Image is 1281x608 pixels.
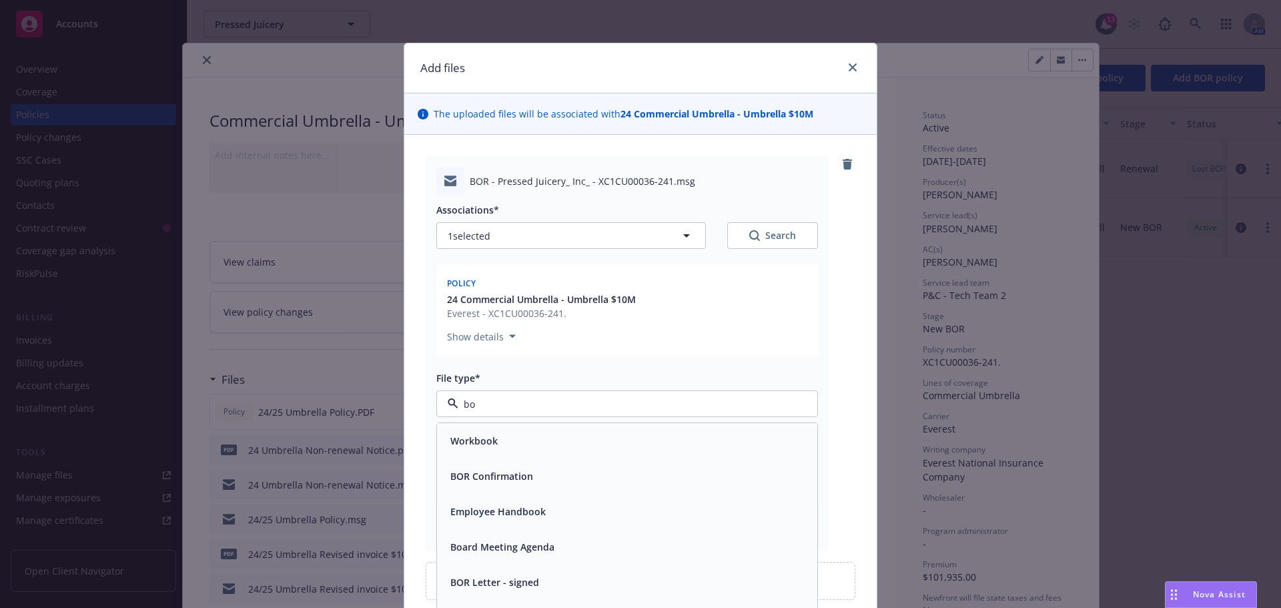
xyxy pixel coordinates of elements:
[458,397,791,411] input: Filter by keyword
[450,575,539,589] button: BOR Letter - signed
[450,540,554,554] button: Board Meeting Agenda
[1166,582,1182,607] div: Drag to move
[450,434,498,448] button: Workbook
[450,469,533,483] button: BOR Confirmation
[426,562,855,600] div: Upload new files
[450,505,546,519] button: Employee Handbook
[1165,581,1257,608] button: Nova Assist
[1193,589,1246,600] span: Nova Assist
